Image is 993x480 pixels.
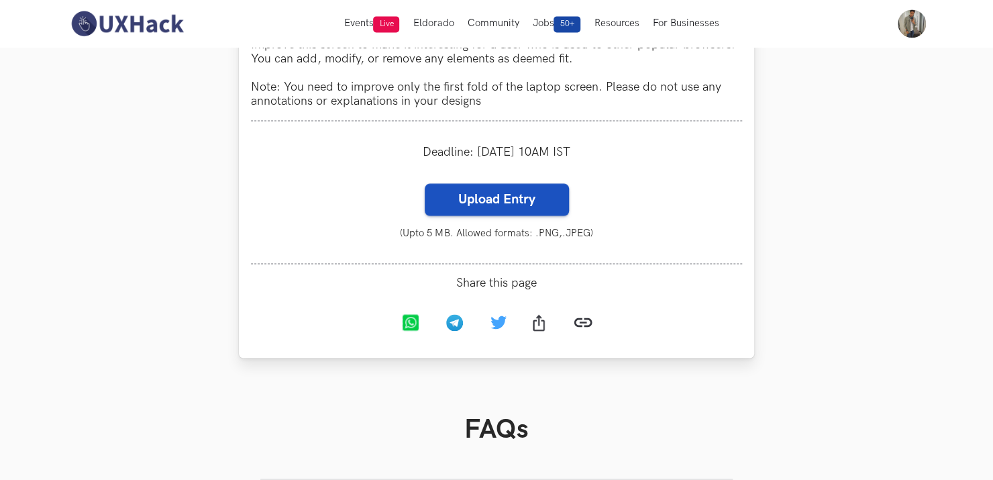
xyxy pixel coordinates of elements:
[390,304,434,344] a: Whatsapp
[251,228,742,239] small: (Upto 5 MB. Allowed formats: .PNG,.JPEG)
[533,314,545,331] img: Share
[554,16,580,32] span: 50+
[425,183,569,215] label: Upload Entry
[402,314,419,331] img: Whatsapp
[251,133,742,171] div: Deadline: [DATE] 10AM IST
[446,314,463,331] img: Telegram
[563,302,603,346] a: Copy link
[373,16,399,32] span: Live
[67,9,187,38] img: UXHack-logo.png
[898,9,926,38] img: Your profile pic
[260,413,733,445] h1: FAQs
[434,304,478,344] a: Telegram
[251,276,742,290] span: Share this page
[519,304,563,344] a: Share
